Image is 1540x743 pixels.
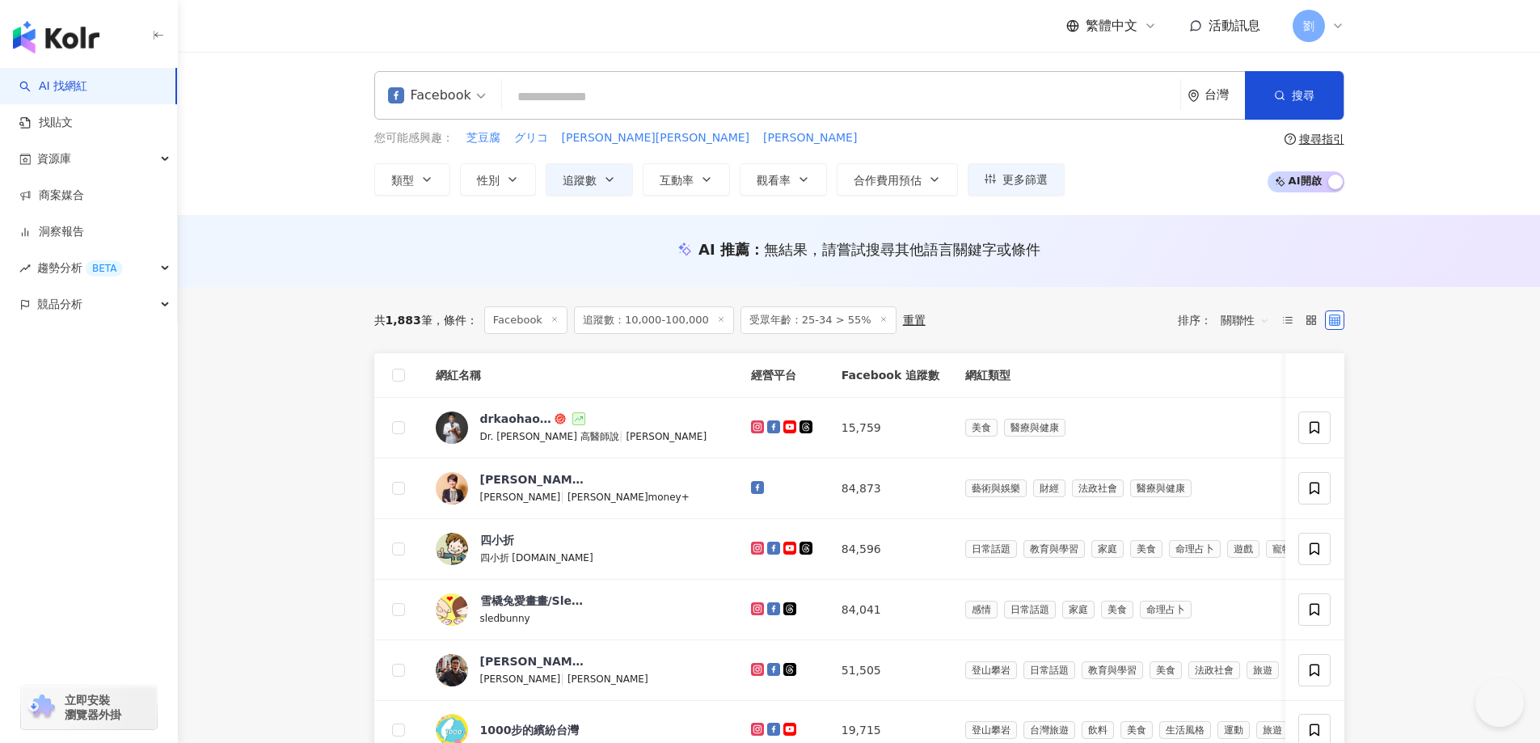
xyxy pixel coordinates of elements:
[757,174,791,187] span: 觀看率
[436,533,468,565] img: KOL Avatar
[480,653,585,669] div: [PERSON_NAME]
[965,721,1017,739] span: 登山攀岩
[1086,17,1137,35] span: 繁體中文
[829,580,952,640] td: 84,041
[1023,540,1085,558] span: 教育與學習
[1209,18,1260,33] span: 活動訊息
[763,130,857,146] span: [PERSON_NAME]
[1299,133,1344,146] div: 搜尋指引
[1245,71,1344,120] button: 搜尋
[1205,88,1245,102] div: 台灣
[436,471,725,505] a: KOL Avatar[PERSON_NAME]的理財生活通[PERSON_NAME]|[PERSON_NAME]money+
[37,286,82,323] span: 競品分析
[1285,133,1296,145] span: question-circle
[965,661,1017,679] span: 登山攀岩
[480,593,585,609] div: 雪橇兔愛畫畫/Sled Bunny
[480,532,514,548] div: 四小折
[965,479,1027,497] span: 藝術與娛樂
[574,306,734,334] span: 追蹤數：10,000-100,000
[19,78,87,95] a: searchAI 找網紅
[1303,17,1314,35] span: 劉
[19,224,84,240] a: 洞察報告
[1266,540,1298,558] span: 寵物
[19,188,84,204] a: 商案媒合
[1292,89,1314,102] span: 搜尋
[423,353,738,398] th: 網紅名稱
[829,519,952,580] td: 84,596
[1140,601,1192,618] span: 命理占卜
[436,411,725,445] a: KOL AvatardrkaohaoyuDr. [PERSON_NAME] 高醫師說|[PERSON_NAME]
[386,314,421,327] span: 1,883
[952,353,1399,398] th: 網紅類型
[436,653,725,687] a: KOL Avatar[PERSON_NAME][PERSON_NAME]|[PERSON_NAME]
[1120,721,1153,739] span: 美食
[480,613,530,624] span: sledbunny
[37,250,123,286] span: 趨勢分析
[436,593,725,627] a: KOL Avatar雪橇兔愛畫畫/Sled Bunnysledbunny
[513,129,549,147] button: グリコ
[567,492,690,503] span: [PERSON_NAME]money+
[1023,721,1075,739] span: 台灣旅遊
[1082,721,1114,739] span: 飲料
[837,163,958,196] button: 合作費用預估
[1072,479,1124,497] span: 法政社會
[1169,540,1221,558] span: 命理占卜
[374,130,454,146] span: 您可能感興趣：
[436,532,725,566] a: KOL Avatar四小折四小折 [DOMAIN_NAME]
[374,163,450,196] button: 類型
[1062,601,1095,618] span: 家庭
[19,115,73,131] a: 找貼文
[1101,601,1133,618] span: 美食
[432,314,478,327] span: 條件 ：
[1188,90,1200,102] span: environment
[436,412,468,444] img: KOL Avatar
[965,601,998,618] span: 感情
[965,419,998,437] span: 美食
[1217,721,1250,739] span: 運動
[1247,661,1279,679] span: 旅遊
[740,163,827,196] button: 觀看率
[698,239,1040,260] div: AI 推薦 ：
[480,471,585,488] div: [PERSON_NAME]的理財生活通
[26,694,57,720] img: chrome extension
[460,163,536,196] button: 性別
[829,353,952,398] th: Facebook 追蹤數
[1130,479,1192,497] span: 醫療與健康
[567,673,648,685] span: [PERSON_NAME]
[1150,661,1182,679] span: 美食
[619,429,627,442] span: |
[436,472,468,504] img: KOL Avatar
[1227,540,1259,558] span: 遊戲
[1188,661,1240,679] span: 法政社會
[477,174,500,187] span: 性別
[466,130,500,146] span: 芝豆腐
[436,654,468,686] img: KOL Avatar
[561,129,751,147] button: [PERSON_NAME][PERSON_NAME]
[560,490,567,503] span: |
[740,306,897,334] span: 受眾年齡：25-34 > 55%
[1091,540,1124,558] span: 家庭
[1004,601,1056,618] span: 日常話題
[374,314,432,327] div: 共 筆
[1033,479,1065,497] span: 財經
[546,163,633,196] button: 追蹤數
[738,353,829,398] th: 經營平台
[388,82,471,108] div: Facebook
[560,672,567,685] span: |
[391,174,414,187] span: 類型
[65,693,121,722] span: 立即安裝 瀏覽器外掛
[854,174,922,187] span: 合作費用預估
[660,174,694,187] span: 互動率
[480,431,619,442] span: Dr. [PERSON_NAME] 高醫師說
[514,130,548,146] span: グリコ
[1082,661,1143,679] span: 教育與學習
[13,21,99,53] img: logo
[1221,307,1269,333] span: 關聯性
[643,163,730,196] button: 互動率
[480,673,561,685] span: [PERSON_NAME]
[86,260,123,277] div: BETA
[626,431,707,442] span: [PERSON_NAME]
[965,540,1017,558] span: 日常話題
[563,174,597,187] span: 追蹤數
[1159,721,1211,739] span: 生活風格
